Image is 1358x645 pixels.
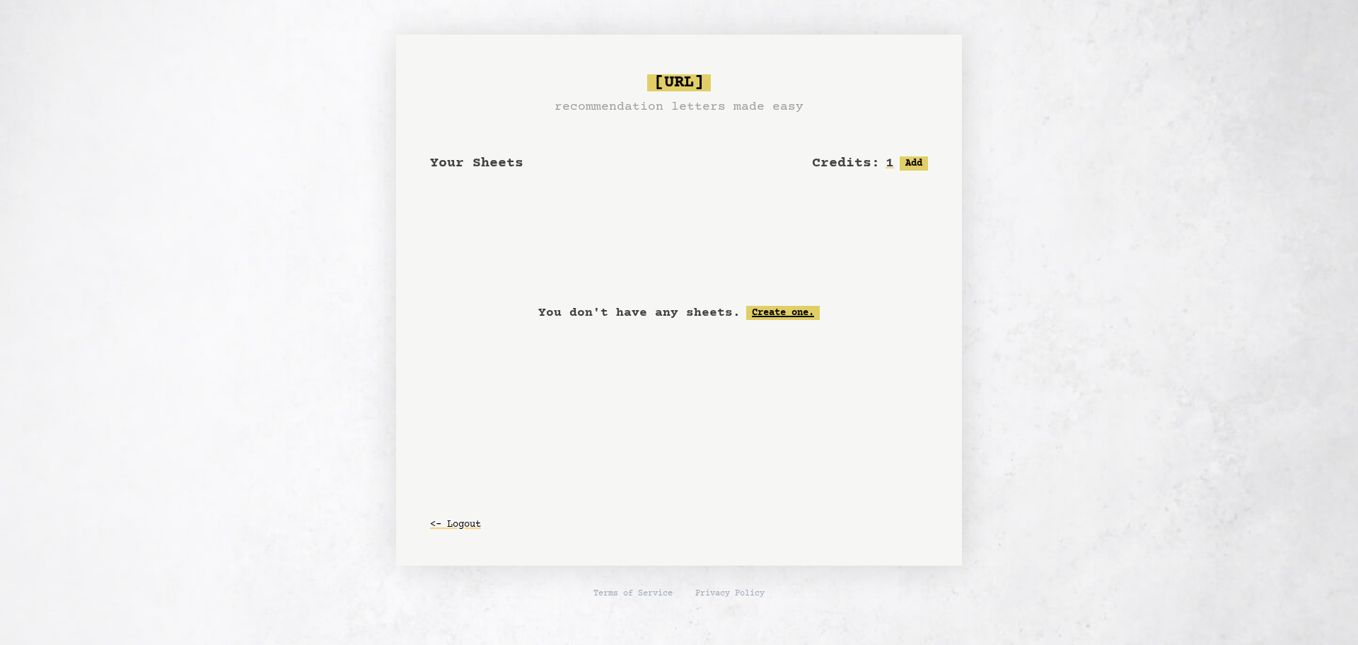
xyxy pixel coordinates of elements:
[430,512,481,537] button: <- Logout
[746,306,820,320] a: Create one.
[430,155,523,171] span: Your Sheets
[886,154,894,173] h2: 1
[900,156,928,171] button: Add
[593,588,673,600] a: Terms of Service
[538,303,741,323] p: You don't have any sheets.
[555,97,803,117] h3: recommendation letters made easy
[647,74,711,91] span: [URL]
[695,588,765,600] a: Privacy Policy
[812,154,880,173] h2: Credits:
